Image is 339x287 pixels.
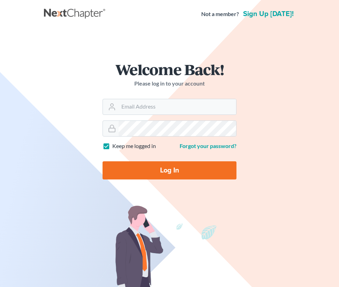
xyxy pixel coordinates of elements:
input: Log In [103,161,236,179]
p: Please log in to your account [103,80,236,88]
strong: Not a member? [201,10,239,18]
input: Email Address [119,99,236,115]
label: Keep me logged in [112,142,156,150]
h1: Welcome Back! [103,62,236,77]
a: Sign up [DATE]! [242,10,295,17]
a: Forgot your password? [180,142,236,149]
